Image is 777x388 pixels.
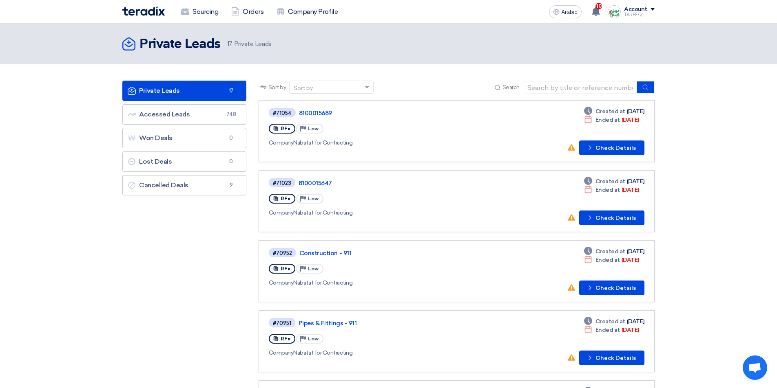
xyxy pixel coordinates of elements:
img: Screenshot___1727703618088.png [608,5,621,18]
font: Check Details [595,355,636,362]
font: Created at [595,318,625,325]
font: 8100015647 [299,180,332,187]
font: Lost Deals [139,158,172,165]
font: 17 [227,40,232,48]
font: Account [624,6,647,13]
button: Check Details [579,210,644,225]
a: Cancelled Deals9 [122,175,246,195]
font: Private Leads [234,40,271,48]
font: RFx [281,336,290,342]
font: Company [269,139,294,146]
button: Check Details [579,351,644,365]
font: Ended at [595,116,620,123]
font: [DATE] [622,116,639,123]
font: RFx [281,266,290,272]
a: Won Deals0 [122,128,246,148]
font: Won Deals [139,134,173,142]
font: 0 [229,135,233,141]
font: Company [269,279,294,286]
font: #70952 [273,250,292,256]
font: Ended at [595,256,620,263]
font: Private Leads [139,38,221,51]
font: Created at [595,178,625,185]
font: [DATE] [627,318,644,325]
font: Accessed Leads [139,110,190,118]
font: Search [503,84,520,91]
font: Nabatat for Contracting [293,349,352,356]
font: RFx [281,126,290,132]
font: #71054 [273,110,292,116]
font: [DATE] [622,186,639,193]
font: Pipes & Fittings - 911 [299,320,356,327]
a: Pipes & Fittings - 911 [299,320,503,327]
input: Search by title or reference number [523,81,637,94]
font: Low [308,336,319,342]
a: Orders [225,3,270,21]
font: RFx [281,196,290,202]
font: Ended at [595,186,620,193]
a: Construction - 911 [299,250,503,257]
font: Check Details [595,285,636,292]
font: Created at [595,108,625,115]
a: Open chat [743,355,767,380]
font: TAREEQ [624,12,642,18]
font: Sourcing [193,8,218,15]
font: Low [308,126,319,132]
a: 8100015647 [299,180,503,187]
font: Check Details [595,145,636,151]
font: 17 [229,88,234,94]
font: Company Profile [288,8,338,15]
font: #70951 [273,320,291,326]
font: 0 [229,158,233,164]
font: [DATE] [627,178,644,185]
font: Created at [595,248,625,255]
a: Sourcing [175,3,225,21]
font: [DATE] [622,256,639,263]
font: Low [308,196,319,202]
a: Private Leads17 [122,81,246,101]
img: Teradix logo [122,7,165,16]
button: Check Details [579,281,644,295]
button: Arabic [549,5,582,18]
font: [DATE] [627,108,644,115]
font: 9 [230,182,233,188]
font: Nabatat for Contracting [293,209,352,216]
a: 8100015689 [299,110,503,117]
font: Private Leads [139,87,180,94]
font: #71023 [273,180,291,186]
font: [DATE] [627,248,644,255]
font: Orders [243,8,263,15]
font: Sort by [268,84,286,91]
font: Nabatat for Contracting [293,139,352,146]
font: Nabatat for Contracting [293,279,352,286]
a: Accessed Leads748 [122,104,246,125]
font: Cancelled Deals [139,181,188,189]
font: 10 [596,3,602,9]
font: Construction - 911 [299,250,351,257]
font: Sort by [294,85,313,92]
a: Lost Deals0 [122,151,246,172]
font: 8100015689 [299,110,332,117]
font: [DATE] [622,327,639,333]
font: Check Details [595,215,636,221]
font: 748 [226,111,236,117]
font: Low [308,266,319,272]
font: Company [269,349,294,356]
font: Arabic [561,9,578,15]
font: Company [269,209,294,216]
font: Ended at [595,327,620,333]
button: Check Details [579,140,644,155]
